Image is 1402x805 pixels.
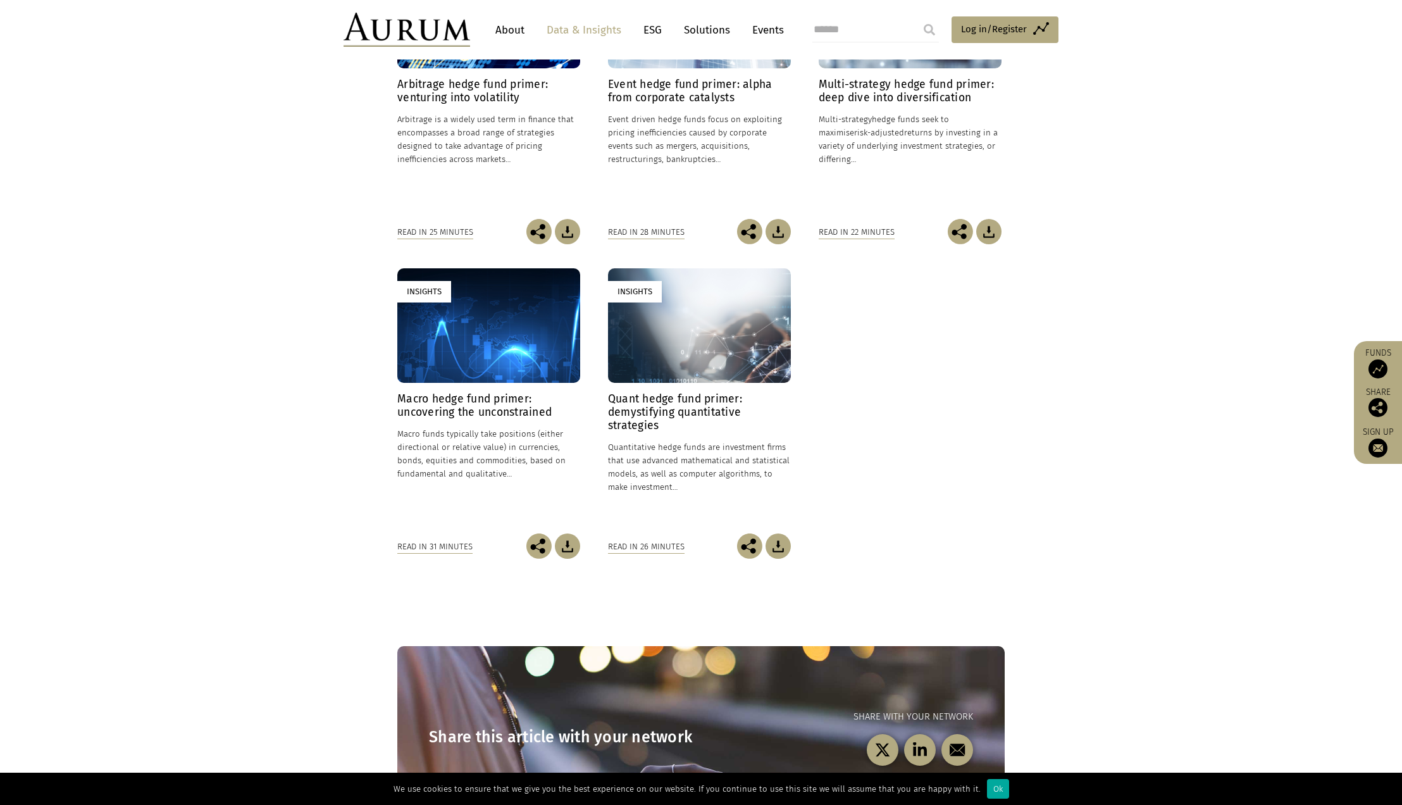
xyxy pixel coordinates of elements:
[912,742,928,758] img: linkedin-black.svg
[526,219,552,244] img: Share this post
[397,281,451,302] div: Insights
[917,17,942,42] input: Submit
[344,13,470,47] img: Aurum
[766,219,791,244] img: Download Article
[489,18,531,42] a: About
[555,219,580,244] img: Download Article
[540,18,628,42] a: Data & Insights
[397,427,580,481] p: Macro funds typically take positions (either directional or relative value) in currencies, bonds,...
[737,534,762,559] img: Share this post
[555,534,580,559] img: Download Article
[608,540,685,554] div: Read in 26 minutes
[678,18,736,42] a: Solutions
[1360,427,1396,458] a: Sign up
[875,742,891,758] img: twitter-black.svg
[608,268,791,533] a: Insights Quant hedge fund primer: demystifying quantitative strategies Quantitative hedge funds a...
[397,78,580,104] h4: Arbitrage hedge fund primer: venturing into volatility
[1368,359,1387,378] img: Access Funds
[701,709,973,725] p: Share with your network
[397,540,473,554] div: Read in 31 minutes
[819,78,1002,104] h4: Multi-strategy hedge fund primer: deep dive into diversification
[819,225,895,239] div: Read in 22 minutes
[397,268,580,533] a: Insights Macro hedge fund primer: uncovering the unconstrained Macro funds typically take positio...
[976,219,1002,244] img: Download Article
[766,534,791,559] img: Download Article
[608,225,685,239] div: Read in 28 minutes
[987,779,1009,799] div: Ok
[608,392,791,432] h4: Quant hedge fund primer: demystifying quantitative strategies
[608,113,791,166] p: Event driven hedge funds focus on exploiting pricing inefficiencies caused by corporate events su...
[819,113,1002,166] p: hedge funds seek to maximise returns by investing in a variety of underlying investment strategie...
[608,281,662,302] div: Insights
[854,128,904,137] span: risk-adjusted
[1368,439,1387,458] img: Sign up to our newsletter
[948,219,973,244] img: Share this post
[952,16,1058,43] a: Log in/Register
[1368,398,1387,417] img: Share this post
[950,742,965,758] img: email-black.svg
[961,22,1027,37] span: Log in/Register
[397,225,473,239] div: Read in 25 minutes
[397,392,580,419] h4: Macro hedge fund primer: uncovering the unconstrained
[737,219,762,244] img: Share this post
[397,113,580,166] p: Arbitrage is a widely used term in finance that encompasses a broad range of strategies designed ...
[1360,347,1396,378] a: Funds
[746,18,784,42] a: Events
[1360,388,1396,417] div: Share
[608,440,791,494] p: Quantitative hedge funds are investment firms that use advanced mathematical and statistical mode...
[637,18,668,42] a: ESG
[819,115,872,124] span: Multi-strategy
[608,78,791,104] h4: Event hedge fund primer: alpha from corporate catalysts
[526,534,552,559] img: Share this post
[429,728,701,747] h3: Share this article with your network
